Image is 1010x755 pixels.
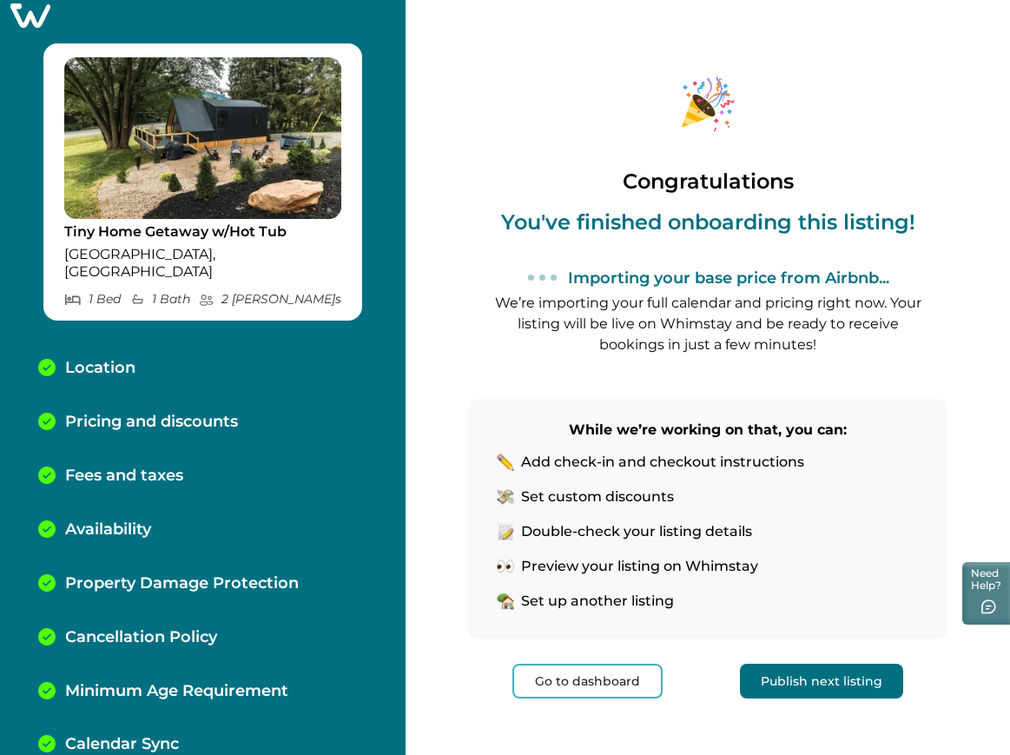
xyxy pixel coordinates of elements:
p: Calendar Sync [65,735,179,754]
img: list-pencil-icon [497,523,514,540]
img: propertyImage_Tiny Home Getaway w/Hot Tub [64,57,341,219]
img: money-icon [497,488,514,506]
p: Property Damage Protection [65,574,299,593]
p: Fees and taxes [65,467,183,486]
img: home-icon [497,593,514,610]
p: 1 Bed [64,292,121,307]
p: Double-check your listing details [521,523,752,540]
p: [GEOGRAPHIC_DATA], [GEOGRAPHIC_DATA] [64,246,341,280]
p: Pricing and discounts [65,413,238,432]
p: 1 Bath [130,292,190,307]
p: Congratulations [623,166,794,197]
p: Location [65,359,135,378]
p: Set up another listing [521,593,674,610]
img: eyes-icon [497,558,514,575]
button: Publish next listing [740,664,903,699]
p: While we’re working on that, you can: [497,420,919,440]
p: Tiny Home Getaway w/Hot Tub [64,223,341,241]
p: Importing your base price from Airbnb... [568,268,889,288]
p: Cancellation Policy [65,628,217,647]
p: Preview your listing on Whimstay [521,558,758,575]
p: Minimum Age Requirement [65,682,288,701]
p: Set custom discounts [521,488,674,506]
p: You've finished onboarding this listing! [501,210,915,235]
img: congratulations [643,52,773,153]
p: Add check-in and checkout instructions [521,454,804,471]
p: Availability [65,520,151,540]
button: Go to dashboard [512,664,663,699]
p: 2 [PERSON_NAME] s [199,292,341,307]
img: pencil-icon [497,454,514,471]
svg: loading [527,262,558,293]
p: We’re importing your full calendar and pricing right now. Your listing will be live on Whimstay a... [491,293,925,355]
